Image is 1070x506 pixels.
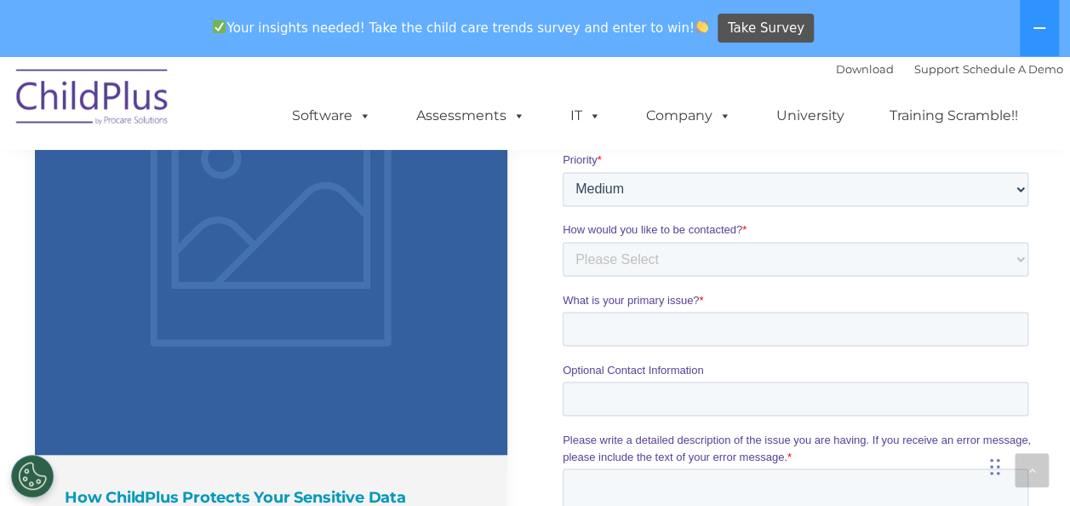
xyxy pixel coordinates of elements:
span: Your insights needed! Take the child care trends survey and enter to win! [206,11,716,44]
span: Take Survey [728,14,804,43]
iframe: Chat Widget [792,322,1070,506]
a: Company [629,99,748,133]
img: 👏 [695,20,708,33]
div: Drag [990,441,1000,492]
img: ChildPlus by Procare Solutions [8,57,178,142]
a: Schedule A Demo [963,62,1063,76]
a: Training Scramble!! [873,99,1035,133]
a: Assessments [399,99,542,133]
button: Cookies Settings [11,455,54,497]
a: Download [836,62,894,76]
a: Software [275,99,388,133]
font: | [836,62,1063,76]
img: ✅ [213,20,226,33]
a: Support [914,62,959,76]
a: Take Survey [718,14,814,43]
a: University [759,99,861,133]
a: IT [553,99,618,133]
